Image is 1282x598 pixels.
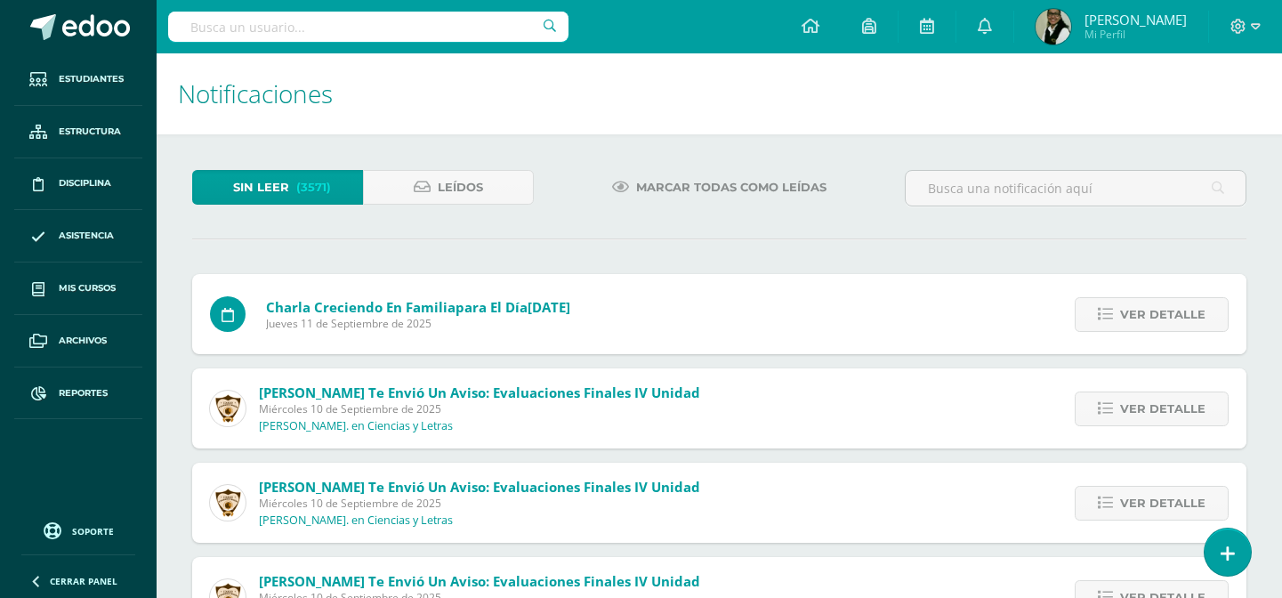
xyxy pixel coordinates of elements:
[259,496,700,511] span: Miércoles 10 de Septiembre de 2025
[14,106,142,158] a: Estructura
[59,386,108,400] span: Reportes
[14,368,142,420] a: Reportes
[259,513,453,528] p: [PERSON_NAME]. en Ciencias y Letras
[59,72,124,86] span: Estudiantes
[259,478,700,496] span: [PERSON_NAME] te envió un aviso: Evaluaciones Finales IV Unidad
[259,572,700,590] span: [PERSON_NAME] te envió un aviso: Evaluaciones Finales IV Unidad
[59,334,107,348] span: Archivos
[59,176,111,190] span: Disciplina
[259,419,453,433] p: [PERSON_NAME]. en Ciencias y Letras
[266,298,570,316] span: para el día
[59,281,116,295] span: Mis cursos
[1120,298,1205,331] span: Ver detalle
[259,401,700,416] span: Miércoles 10 de Septiembre de 2025
[636,171,826,204] span: Marcar todas como leídas
[21,518,135,542] a: Soporte
[528,298,570,316] span: [DATE]
[233,171,289,204] span: Sin leer
[1036,9,1071,44] img: 2641568233371aec4da1e5ad82614674.png
[259,384,700,401] span: [PERSON_NAME] te envió un aviso: Evaluaciones Finales IV Unidad
[296,171,331,204] span: (3571)
[266,316,570,331] span: Jueves 11 de Septiembre de 2025
[1120,392,1205,425] span: Ver detalle
[14,158,142,211] a: Disciplina
[50,575,117,587] span: Cerrar panel
[1084,27,1187,42] span: Mi Perfil
[59,125,121,139] span: Estructura
[192,170,363,205] a: Sin leer(3571)
[178,77,333,110] span: Notificaciones
[14,315,142,368] a: Archivos
[14,210,142,263] a: Asistencia
[266,298,456,316] span: Charla Creciendo en Familia
[72,525,114,537] span: Soporte
[14,263,142,315] a: Mis cursos
[59,229,114,243] span: Asistencia
[210,391,246,426] img: a46afb417ae587891c704af89211ce97.png
[14,53,142,106] a: Estudiantes
[1084,11,1187,28] span: [PERSON_NAME]
[1120,487,1205,520] span: Ver detalle
[210,485,246,521] img: a46afb417ae587891c704af89211ce97.png
[906,171,1246,206] input: Busca una notificación aquí
[363,170,534,205] a: Leídos
[438,171,483,204] span: Leídos
[590,170,849,205] a: Marcar todas como leídas
[168,12,568,42] input: Busca un usuario...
